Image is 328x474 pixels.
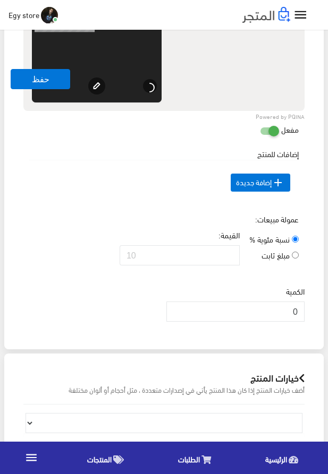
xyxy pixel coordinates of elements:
span: المنتجات [87,452,112,466]
i:  [24,451,38,464]
i:  [293,7,308,23]
span: نسبة مئوية % [249,231,290,246]
input: مبلغ ثابت [292,252,299,258]
img: . [242,7,290,23]
span: الطلبات [178,452,200,466]
input: 10 [120,245,240,265]
label: الكمية [286,286,305,297]
span: إضافة جديدة [231,174,290,192]
i:  [272,176,284,189]
a: Powered by PQINA [256,114,305,119]
a: الطلبات [154,444,241,471]
div: إضافات للمنتج [29,148,299,205]
a: ... Egy store [9,6,58,23]
small: أضف خيارات المنتج إذا كان هذا المنتج يأتي في إصدارات متعددة ، مثل أحجام أو ألوان مختلفة [23,385,305,395]
a: الرئيسية [241,444,328,471]
button: حفظ [11,69,70,89]
label: مفعل [281,119,299,140]
h2: خيارات المنتج [23,373,305,383]
label: عمولة مبيعات: [255,213,299,225]
label: القيمة: [218,229,240,241]
a: المنتجات [63,444,154,471]
span: الرئيسية [265,452,287,466]
span: Egy store [9,8,39,21]
span: مبلغ ثابت [262,247,290,262]
input: نسبة مئوية % [292,236,299,243]
img: ... [41,7,58,24]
